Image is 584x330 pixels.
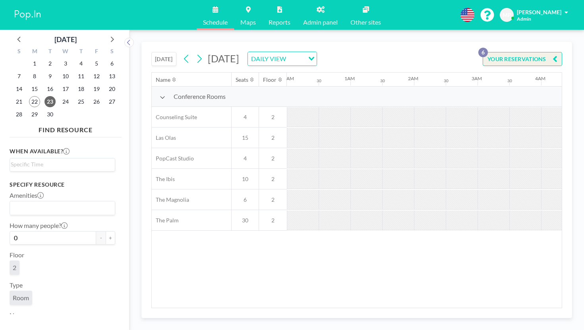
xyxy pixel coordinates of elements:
div: T [73,47,89,57]
span: 4 [232,155,259,162]
span: Tuesday, September 9, 2025 [44,71,56,82]
span: Saturday, September 6, 2025 [106,58,118,69]
span: Thursday, September 11, 2025 [75,71,87,82]
span: 4 [232,114,259,121]
span: Monday, September 1, 2025 [29,58,40,69]
button: YOUR RESERVATIONS6 [483,52,562,66]
div: 30 [317,78,321,83]
span: 6 [232,196,259,203]
div: F [89,47,104,57]
span: Admin [517,16,531,22]
div: 1AM [344,75,355,81]
span: 2 [259,176,287,183]
label: Type [10,281,23,289]
div: 30 [507,78,512,83]
span: Thursday, September 4, 2025 [75,58,87,69]
span: Friday, September 19, 2025 [91,83,102,95]
span: The Ibis [152,176,175,183]
span: [DATE] [208,52,239,64]
span: Tuesday, September 2, 2025 [44,58,56,69]
span: 2 [259,196,287,203]
div: 30 [380,78,385,83]
div: 2AM [408,75,418,81]
span: Sunday, September 14, 2025 [14,83,25,95]
span: Tuesday, September 16, 2025 [44,83,56,95]
input: Search for option [11,160,110,169]
span: Schedule [203,19,228,25]
span: Saturday, September 13, 2025 [106,71,118,82]
label: Name [10,311,26,319]
span: Reports [269,19,290,25]
span: Las Olas [152,134,176,141]
span: [PERSON_NAME] [517,9,561,15]
span: 2 [259,114,287,121]
span: Tuesday, September 30, 2025 [44,109,56,120]
span: 2 [259,134,287,141]
span: Wednesday, September 17, 2025 [60,83,71,95]
span: 15 [232,134,259,141]
span: 30 [232,217,259,224]
div: [DATE] [54,34,77,45]
span: Other sites [350,19,381,25]
span: Room [13,294,29,302]
label: How many people? [10,222,68,230]
div: Name [156,76,170,83]
span: Monday, September 29, 2025 [29,109,40,120]
div: Floor [263,76,277,83]
button: [DATE] [151,52,176,66]
span: Monday, September 8, 2025 [29,71,40,82]
span: DAILY VIEW [249,54,288,64]
span: PopCast Studio [152,155,194,162]
span: 2 [259,155,287,162]
span: Friday, September 12, 2025 [91,71,102,82]
span: Sunday, September 21, 2025 [14,96,25,107]
span: Friday, September 5, 2025 [91,58,102,69]
div: S [104,47,120,57]
span: Thursday, September 18, 2025 [75,83,87,95]
button: - [96,231,106,245]
h4: FIND RESOURCE [10,123,122,134]
span: 10 [232,176,259,183]
span: MP [503,12,511,19]
div: 12AM [281,75,294,81]
img: organization-logo [13,7,43,23]
span: The Magnolia [152,196,189,203]
span: 2 [259,217,287,224]
span: Wednesday, September 3, 2025 [60,58,71,69]
span: Conference Rooms [174,93,226,100]
div: Search for option [10,201,115,215]
span: Friday, September 26, 2025 [91,96,102,107]
div: 30 [444,78,449,83]
span: 2 [13,264,16,272]
span: Wednesday, September 10, 2025 [60,71,71,82]
p: 6 [478,48,488,57]
div: W [58,47,73,57]
label: Amenities [10,191,44,199]
div: S [12,47,27,57]
span: The Palm [152,217,179,224]
div: M [27,47,43,57]
div: Seats [236,76,248,83]
button: + [106,231,115,245]
span: Monday, September 22, 2025 [29,96,40,107]
span: Sunday, September 28, 2025 [14,109,25,120]
div: T [43,47,58,57]
span: Saturday, September 20, 2025 [106,83,118,95]
span: Admin panel [303,19,338,25]
span: Maps [240,19,256,25]
span: Sunday, September 7, 2025 [14,71,25,82]
span: Thursday, September 25, 2025 [75,96,87,107]
input: Search for option [288,54,304,64]
h3: Specify resource [10,181,115,188]
div: Search for option [10,158,115,170]
span: Monday, September 15, 2025 [29,83,40,95]
input: Search for option [11,203,110,213]
span: Tuesday, September 23, 2025 [44,96,56,107]
label: Floor [10,251,24,259]
span: Wednesday, September 24, 2025 [60,96,71,107]
div: Search for option [248,52,317,66]
div: 3AM [472,75,482,81]
div: 4AM [535,75,545,81]
span: Saturday, September 27, 2025 [106,96,118,107]
span: Counseling Suite [152,114,197,121]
